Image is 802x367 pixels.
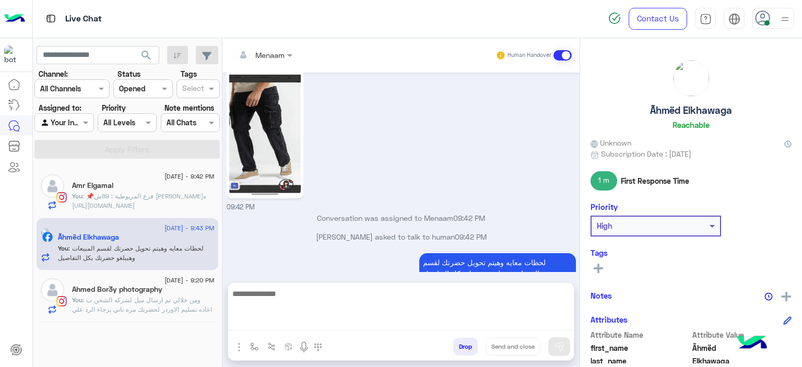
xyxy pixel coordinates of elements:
[233,341,245,353] img: send attachment
[263,338,280,355] button: Trigger scenario
[314,343,322,351] img: make a call
[728,13,740,25] img: tab
[164,102,214,113] label: Note mentions
[227,231,576,242] p: [PERSON_NAME] asked to talk to human
[34,140,220,159] button: Apply Filters
[164,172,214,181] span: [DATE] - 9:42 PM
[591,137,631,148] span: Unknown
[41,174,64,198] img: defaultAdmin.png
[554,341,564,352] img: send message
[692,329,792,340] span: Attribute Value
[56,192,67,203] img: Instagram
[181,68,197,79] label: Tags
[782,292,791,301] img: add
[621,175,689,186] span: First Response Time
[695,8,716,30] a: tab
[601,148,691,159] span: Subscription Date : [DATE]
[591,342,690,353] span: first_name
[591,356,690,366] span: last_name
[608,12,621,25] img: spinner
[591,248,792,257] h6: Tags
[41,228,50,238] img: picture
[39,68,68,79] label: Channel:
[4,8,25,30] img: Logo
[134,46,159,68] button: search
[227,212,576,223] p: Conversation was assigned to Menaam
[508,51,551,60] small: Human Handover
[56,296,67,306] img: Instagram
[72,181,113,190] h5: Amr Elgamal
[42,232,53,242] img: Facebook
[72,285,162,294] h5: Ahmed Bor3y photography
[39,102,81,113] label: Assigned to:
[779,13,792,26] img: profile
[227,203,255,211] span: 09:42 PM
[591,171,617,190] span: 1 m
[692,356,792,366] span: Elkhawaga
[453,214,485,222] span: 09:42 PM
[72,192,206,209] span: 📌فرع المريوطية : 89ش الملك فيصل-المريوطيه https://maps.app.goo.gl/VCf4VB3sqc5ZNsjb6
[419,253,576,282] p: 10/8/2025, 9:43 PM
[764,292,773,301] img: notes
[58,233,119,242] h5: Ãhmëd Elkhawaga
[734,325,771,362] img: hulul-logo.png
[4,45,23,64] img: 713415422032625
[41,278,64,302] img: defaultAdmin.png
[285,342,293,351] img: create order
[44,12,57,25] img: tab
[250,342,258,351] img: select flow
[280,338,298,355] button: create order
[591,202,618,211] h6: Priority
[58,244,204,262] span: لحظات معايه وهيتم تحويل حضرتك لقسم المبيعات وهيبلغو حضرتك بكل التفاصيل
[72,296,82,304] span: You
[72,296,212,332] span: ومن خلالي تم ارسال ميل لشركه الشحن ب اعاده تسليم الاوردر لحضرتك مره تاني برجاء الرد علي اي رقم غر...
[102,102,126,113] label: Priority
[692,342,792,353] span: Ãhmëd
[455,232,487,241] span: 09:42 PM
[117,68,140,79] label: Status
[298,341,310,353] img: send voice note
[453,338,478,356] button: Drop
[140,49,152,62] span: search
[267,342,276,351] img: Trigger scenario
[72,192,82,200] span: You
[591,329,690,340] span: Attribute Name
[674,61,709,96] img: picture
[246,338,263,355] button: select flow
[629,8,687,30] a: Contact Us
[164,276,214,285] span: [DATE] - 9:20 PM
[181,82,204,96] div: Select
[650,104,732,116] h5: Ãhmëd Elkhawaga
[591,315,628,324] h6: Attributes
[229,69,301,196] img: 528215471_2441459062977987_879860945671744349_n.jpg
[700,13,712,25] img: tab
[65,12,102,26] p: Live Chat
[164,223,214,233] span: [DATE] - 9:43 PM
[486,338,540,356] button: Send and close
[673,120,710,129] h6: Reachable
[58,244,68,252] span: You
[591,291,612,300] h6: Notes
